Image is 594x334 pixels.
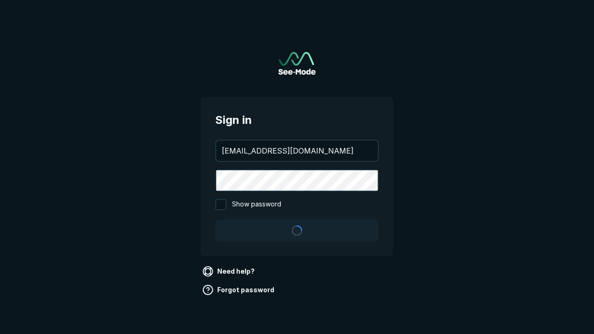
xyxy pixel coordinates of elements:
a: Forgot password [200,283,278,297]
span: Show password [232,199,281,210]
span: Sign in [215,112,379,128]
img: See-Mode Logo [278,52,316,75]
input: your@email.com [216,141,378,161]
a: Go to sign in [278,52,316,75]
a: Need help? [200,264,258,279]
